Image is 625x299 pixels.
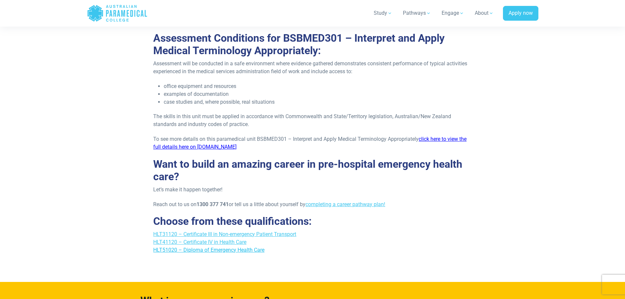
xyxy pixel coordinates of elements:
[503,6,538,21] a: Apply now
[438,4,468,22] a: Engage
[471,4,498,22] a: About
[87,3,148,24] a: Australian Paramedical College
[399,4,435,22] a: Pathways
[164,98,472,106] li: case studies and, where possible, real situations
[153,201,472,208] p: Reach out to us on or tell us a little about yourself by
[153,60,472,75] p: Assessment will be conducted in a safe environment where evidence gathered demonstrates consisten...
[370,4,396,22] a: Study
[197,201,229,207] strong: 1300 377 741
[153,135,472,151] p: To see more details on this paramedical unit BSBMED301 – Interpret and Apply Medical Terminology ...
[164,82,472,90] li: office equipment and resources
[153,113,472,128] p: The skills in this unit must be applied in accordance with Commonwealth and State/Territory legis...
[305,201,385,207] a: completing a career pathway plan!
[164,90,472,98] li: examples of documentation
[153,32,472,57] h2: Assessment Conditions for BSBMED301 – Interpret and Apply Medical Terminology Appropriately:
[153,158,472,183] h2: Want to build an amazing career in pre-hospital emergency health care?
[153,247,264,253] a: HLT51020 – Diploma of Emergency Health Care
[153,186,472,194] p: Let’s make it happen together!
[153,239,246,245] a: HLT41120 – Certificate IV in Health Care
[153,231,296,237] a: HLT31120 – Certificate III in Non-emergency Patient Transport
[153,215,472,227] h2: Choose from these qualifications:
